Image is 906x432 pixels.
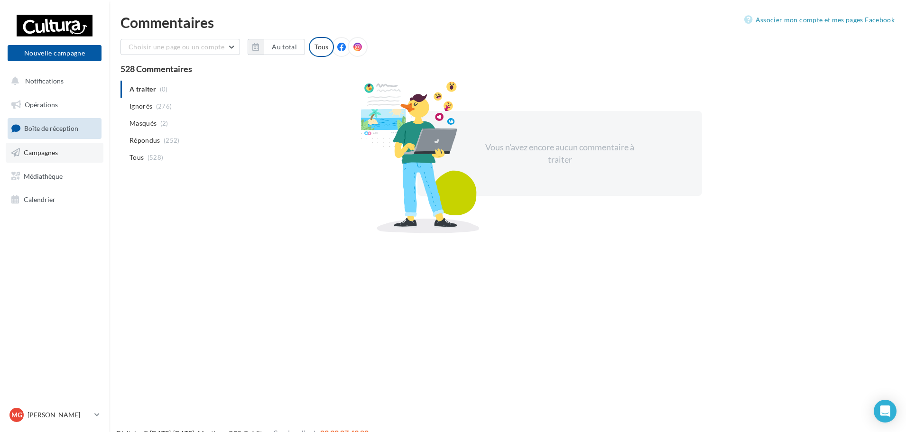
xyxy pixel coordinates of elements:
span: Calendrier [24,195,55,203]
span: Masqués [129,119,157,128]
a: Opérations [6,95,103,115]
button: Notifications [6,71,100,91]
span: (2) [160,119,168,127]
button: Choisir une page ou un compte [120,39,240,55]
a: Campagnes [6,143,103,163]
div: Open Intercom Messenger [874,400,897,423]
button: Au total [248,39,305,55]
div: Commentaires [120,15,895,29]
a: MG [PERSON_NAME] [8,406,102,424]
div: 528 Commentaires [120,64,895,73]
div: Tous [309,37,334,57]
a: Boîte de réception [6,118,103,138]
a: Associer mon compte et mes pages Facebook [744,14,895,26]
span: (528) [148,154,164,161]
a: Médiathèque [6,166,103,186]
span: Campagnes [24,148,58,156]
p: [PERSON_NAME] [28,410,91,420]
span: (252) [164,137,180,144]
span: Notifications [25,77,64,85]
span: Choisir une page ou un compte [129,43,224,51]
button: Nouvelle campagne [8,45,102,61]
a: Calendrier [6,190,103,210]
div: Vous n'avez encore aucun commentaire à traiter [478,141,641,165]
span: Opérations [25,101,58,109]
span: Tous [129,153,144,162]
button: Au total [264,39,305,55]
span: Médiathèque [24,172,63,180]
span: Ignorés [129,101,152,111]
span: (276) [156,102,172,110]
span: Répondus [129,136,160,145]
span: Boîte de réception [24,124,78,132]
span: MG [11,410,22,420]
